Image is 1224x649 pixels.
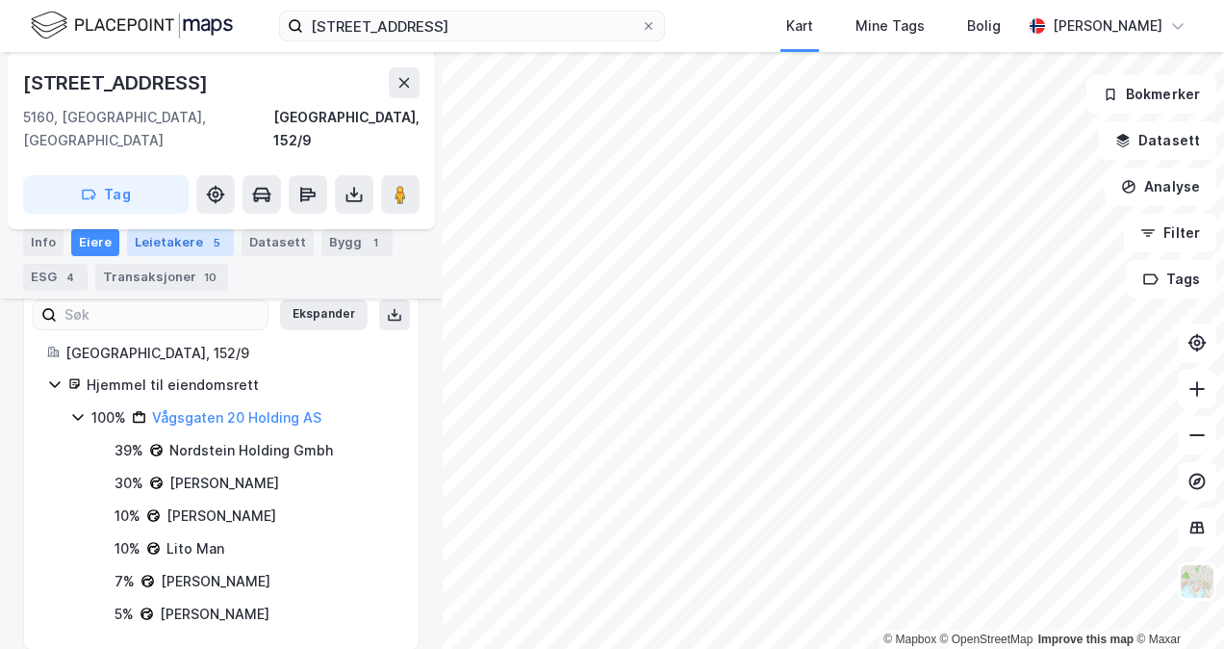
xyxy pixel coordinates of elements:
div: [GEOGRAPHIC_DATA], 152/9 [65,342,395,365]
div: [PERSON_NAME] [161,570,270,593]
button: Tag [23,175,189,214]
button: Filter [1124,214,1216,252]
img: logo.f888ab2527a4732fd821a326f86c7f29.svg [31,9,233,42]
div: Bolig [967,14,1001,38]
div: ESG [23,264,88,291]
div: [PERSON_NAME] [1053,14,1162,38]
div: [STREET_ADDRESS] [23,67,212,98]
div: Leietakere [127,229,234,256]
div: Kontrollprogram for chat [1128,557,1224,649]
div: Hjemmel til eiendomsrett [87,374,395,397]
div: 5 [207,233,226,252]
div: 10% [115,505,140,528]
div: Datasett [242,229,314,256]
button: Tags [1127,260,1216,299]
iframe: Chat Widget [1128,557,1224,649]
a: Vågsgaten 20 Holding AS [152,409,321,426]
button: Datasett [1099,121,1216,160]
div: Transaksjoner [95,264,228,291]
input: Søk [57,300,268,329]
div: 4 [61,268,80,287]
button: Analyse [1105,168,1216,206]
div: 39% [115,439,143,462]
div: [GEOGRAPHIC_DATA], 152/9 [273,106,420,152]
a: Improve this map [1038,633,1134,646]
div: 10 [200,268,220,287]
div: 1 [366,233,385,252]
div: Mine Tags [855,14,925,38]
div: Eiere [71,229,119,256]
div: 5160, [GEOGRAPHIC_DATA], [GEOGRAPHIC_DATA] [23,106,273,152]
div: Kart [786,14,813,38]
div: Lito Man [166,537,224,560]
div: Bygg [321,229,393,256]
input: Søk på adresse, matrikkel, gårdeiere, leietakere eller personer [303,12,641,40]
div: Nordstein Holding Gmbh [169,439,333,462]
a: OpenStreetMap [940,633,1033,646]
div: 5% [115,603,134,626]
button: Bokmerker [1086,75,1216,114]
button: Ekspander [280,299,368,330]
div: [PERSON_NAME] [169,472,279,495]
div: Info [23,229,64,256]
div: [PERSON_NAME] [166,505,276,528]
div: 7% [115,570,135,593]
div: 10% [115,537,140,560]
div: 100% [91,406,126,429]
div: 30% [115,472,143,495]
div: [PERSON_NAME] [160,603,269,626]
a: Mapbox [883,633,936,646]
